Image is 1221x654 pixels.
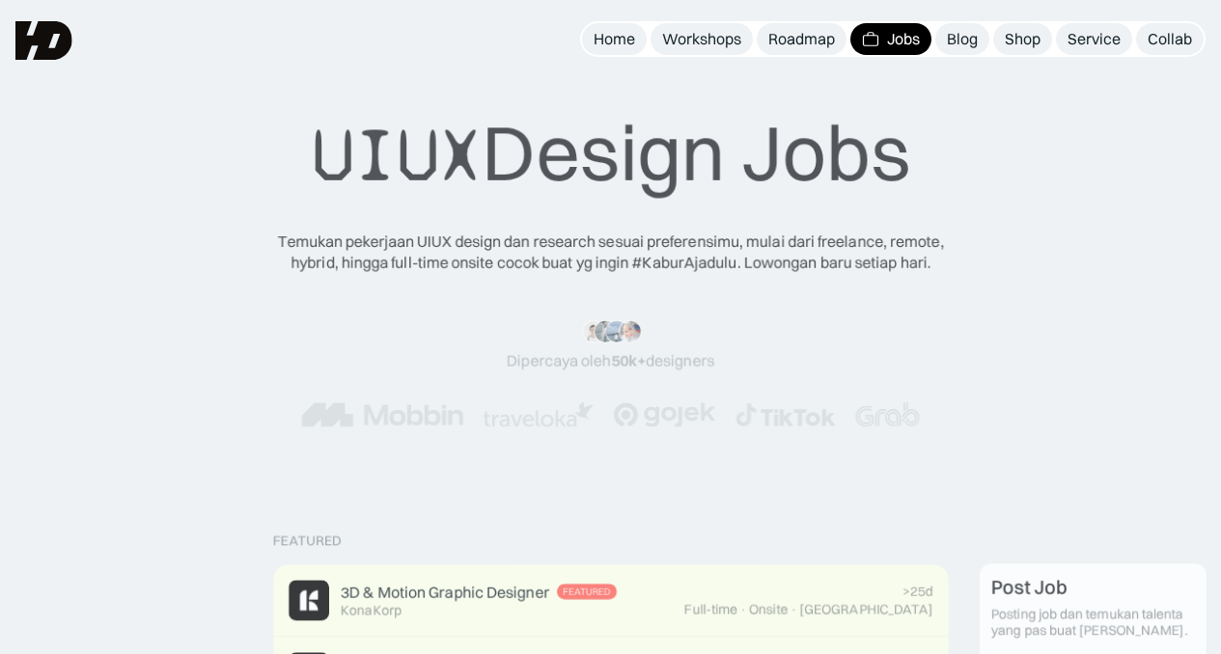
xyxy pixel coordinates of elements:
[790,602,797,618] div: ·
[947,29,978,49] div: Blog
[757,23,846,55] a: Roadmap
[749,602,788,618] div: Onsite
[739,602,747,618] div: ·
[1136,23,1204,55] a: Collab
[312,105,910,201] div: Design Jobs
[799,602,933,618] div: [GEOGRAPHIC_DATA]
[993,23,1052,55] a: Shop
[850,23,931,55] a: Jobs
[563,586,611,598] div: Featured
[1005,29,1041,49] div: Shop
[1056,23,1132,55] a: Service
[1068,29,1121,49] div: Service
[289,581,329,621] img: Job Image
[902,584,933,600] div: >25d
[1148,29,1192,49] div: Collab
[662,29,741,49] div: Workshops
[341,603,402,619] div: KonaKorp
[273,565,949,638] a: Job Image3D & Motion Graphic DesignerFeaturedKonaKorp>25dFull-time·Onsite·[GEOGRAPHIC_DATA]
[935,23,989,55] a: Blog
[991,576,1068,599] div: Post Job
[651,23,753,55] a: Workshops
[312,108,482,201] span: UIUX
[582,23,647,55] a: Home
[507,350,714,370] div: Dipercaya oleh designers
[264,232,958,272] div: Temukan pekerjaan UIUX design dan research sesuai preferensimu, mulai dari freelance, remote, hyb...
[991,607,1195,640] div: Posting job dan temukan talenta yang pas buat [PERSON_NAME].
[768,29,835,49] div: Roadmap
[684,602,737,618] div: Full-time
[594,29,635,49] div: Home
[341,583,549,603] div: 3D & Motion Graphic Designer
[611,350,646,369] span: 50k+
[887,29,920,49] div: Jobs
[273,533,342,550] div: Featured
